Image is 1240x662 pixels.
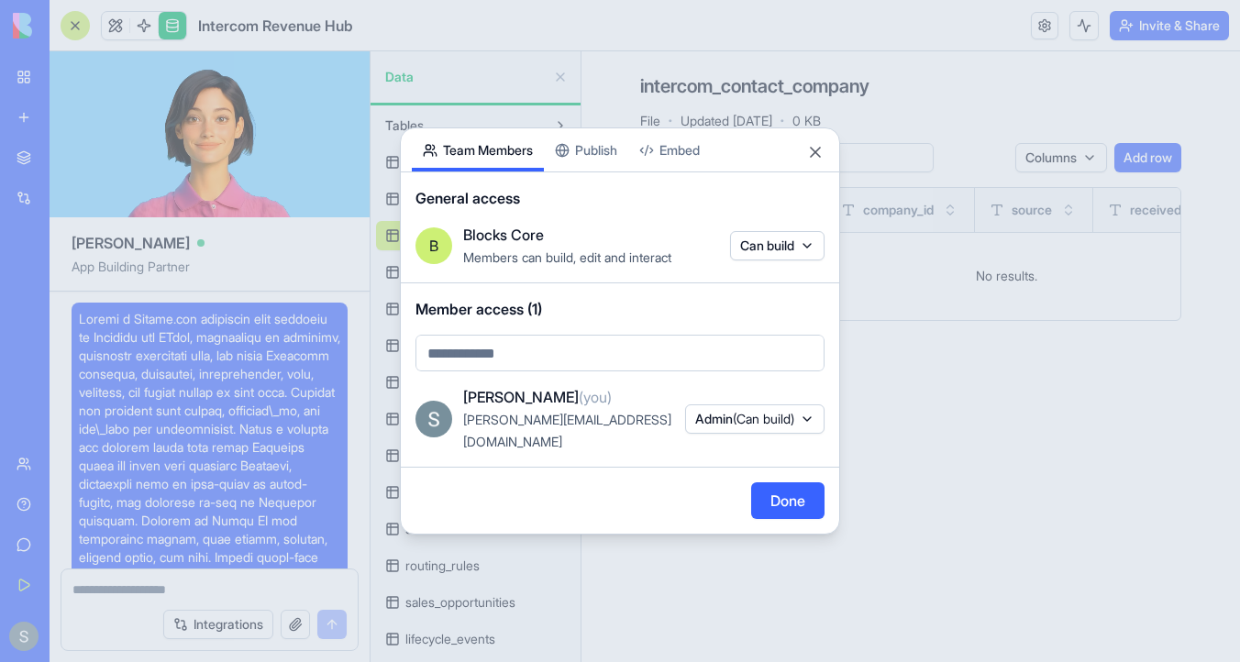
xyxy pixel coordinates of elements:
[579,388,612,406] span: (you)
[415,401,452,437] img: ACg8ocKnDTHbS00rqwWSHQfXf8ia04QnQtz5EDX_Ef5UNrjqV-k=s96-c
[412,128,544,171] button: Team Members
[628,128,711,171] button: Embed
[730,231,825,260] button: Can build
[751,482,825,519] button: Done
[463,224,544,246] span: Blocks Core
[685,404,825,434] button: Admin(Can build)
[463,386,612,408] span: [PERSON_NAME]
[463,249,671,265] span: Members can build, edit and interact
[695,410,794,428] span: Admin
[806,143,825,161] button: Close
[415,298,825,320] span: Member access (1)
[429,235,438,257] span: B
[733,411,794,426] span: (Can build)
[463,412,671,449] span: [PERSON_NAME][EMAIL_ADDRESS][DOMAIN_NAME]
[544,128,628,171] button: Publish
[415,187,825,209] span: General access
